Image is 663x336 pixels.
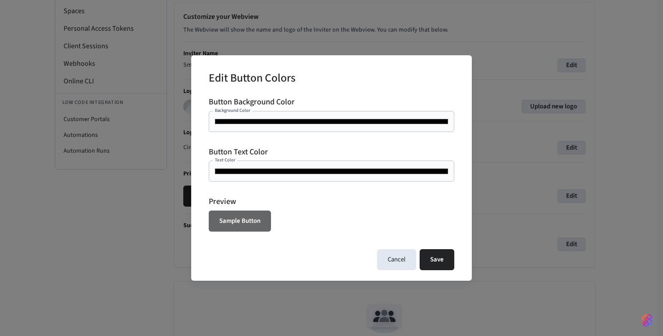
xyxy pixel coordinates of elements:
[209,211,271,232] button: Sample Button
[209,66,296,93] h2: Edit Button Colors
[209,146,454,158] h6: Button Text Color
[209,96,454,108] h6: Button Background Color
[215,157,235,163] label: Text Color
[420,249,454,270] button: Save
[642,313,652,327] img: SeamLogoGradient.69752ec5.svg
[377,249,416,270] button: Cancel
[209,196,454,207] h6: Preview
[215,107,250,114] label: Background Color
